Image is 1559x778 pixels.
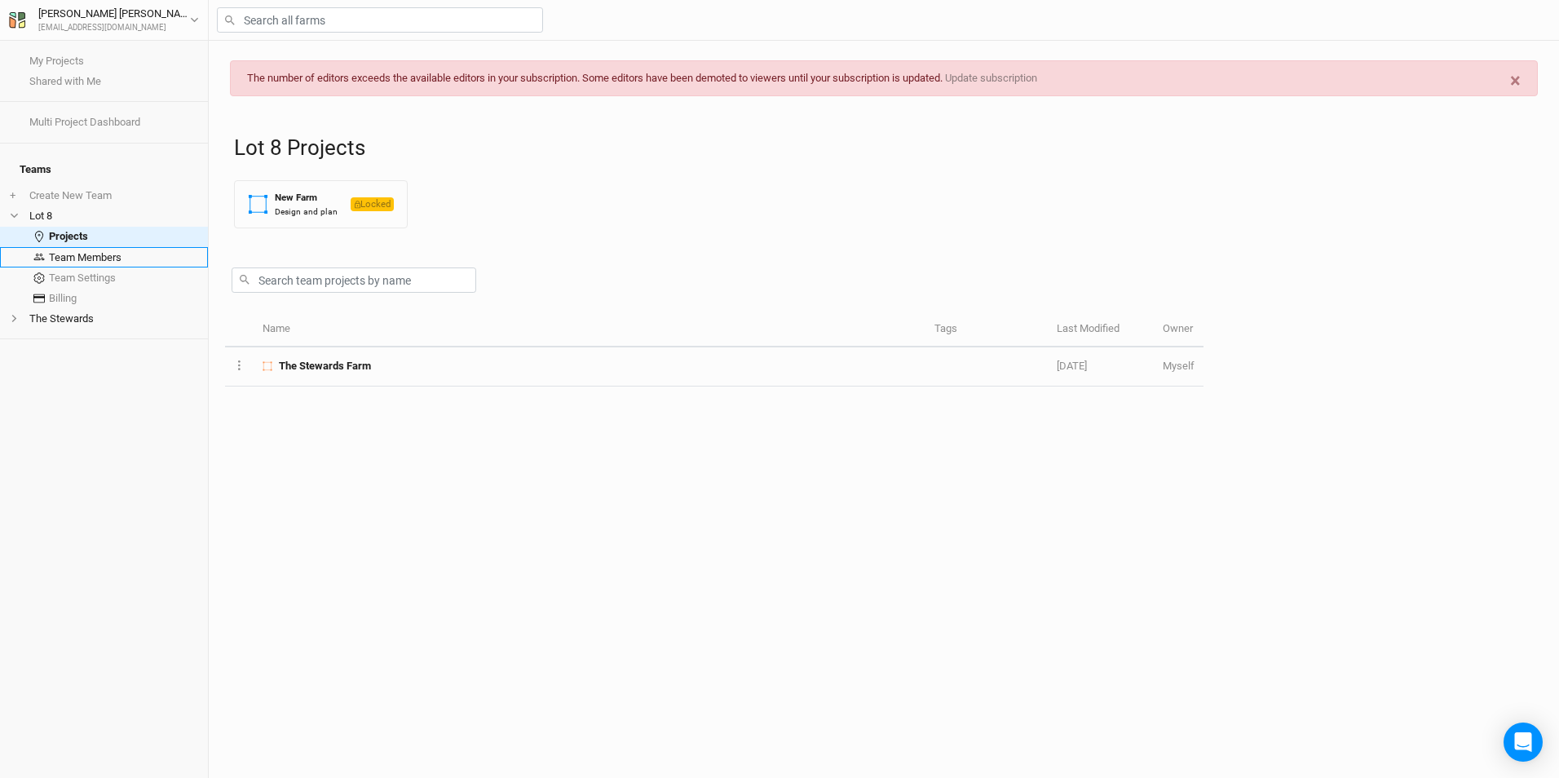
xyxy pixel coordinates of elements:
th: Tags [925,312,1048,347]
div: [EMAIL_ADDRESS][DOMAIN_NAME] [38,22,190,34]
span: × [1510,69,1521,92]
div: The number of editors exceeds the available editors in your subscription. Some editors have been ... [230,60,1538,96]
div: Open Intercom Messenger [1504,723,1543,762]
h1: Lot 8 Projects [234,135,1543,161]
div: Design and plan [275,206,338,218]
button: Close [1494,61,1537,100]
span: + [10,189,15,202]
button: New FarmDesign and planLocked [234,180,408,228]
a: Update subscription [945,72,1037,84]
th: Name [254,312,925,347]
h4: Teams [10,153,198,186]
span: Jun 17, 2025 3:00 PM [1057,360,1087,372]
span: Locked [351,197,394,211]
div: [PERSON_NAME] [PERSON_NAME] [38,6,190,22]
div: New Farm [275,191,338,205]
button: [PERSON_NAME] [PERSON_NAME][EMAIL_ADDRESS][DOMAIN_NAME] [8,5,200,34]
span: drpope59@yahoo.com [1163,360,1195,372]
input: Search all farms [217,7,543,33]
input: Search team projects by name [232,267,476,293]
th: Last Modified [1048,312,1154,347]
th: Owner [1154,312,1203,347]
span: The Stewards Farm [279,359,371,374]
